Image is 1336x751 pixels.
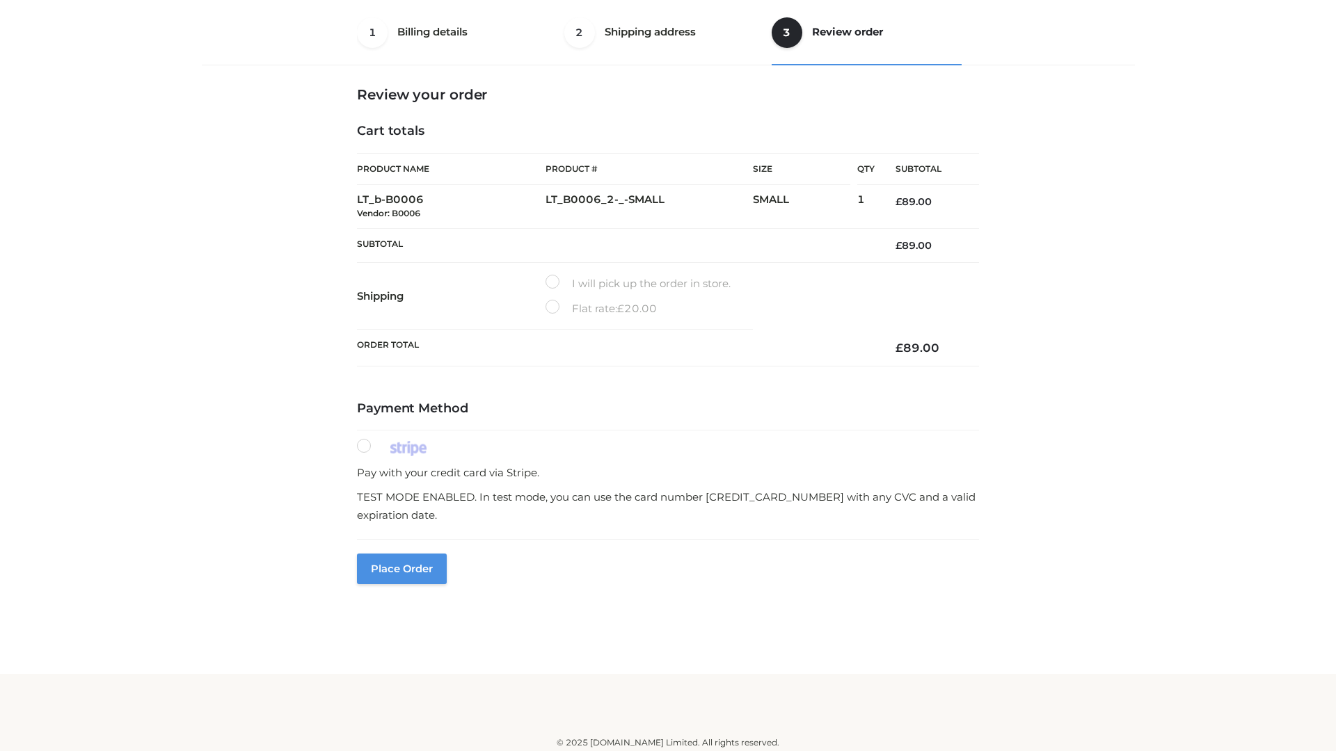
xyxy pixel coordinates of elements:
th: Product # [546,153,753,185]
h4: Cart totals [357,124,979,139]
bdi: 20.00 [617,302,657,315]
td: 1 [857,185,875,229]
button: Place order [357,554,447,584]
th: Shipping [357,263,546,330]
div: © 2025 [DOMAIN_NAME] Limited. All rights reserved. [207,736,1129,750]
th: Product Name [357,153,546,185]
label: Flat rate: [546,300,657,318]
td: LT_b-B0006 [357,185,546,229]
th: Subtotal [875,154,979,185]
label: I will pick up the order in store. [546,275,731,293]
th: Size [753,154,850,185]
p: Pay with your credit card via Stripe. [357,464,979,482]
span: £ [896,195,902,208]
th: Order Total [357,330,875,366]
h4: Payment Method [357,401,979,417]
td: SMALL [753,185,857,229]
th: Qty [857,153,875,185]
span: £ [617,302,624,315]
span: £ [896,341,903,355]
td: LT_B0006_2-_-SMALL [546,185,753,229]
h3: Review your order [357,86,979,103]
bdi: 89.00 [896,239,932,252]
p: TEST MODE ENABLED. In test mode, you can use the card number [CREDIT_CARD_NUMBER] with any CVC an... [357,488,979,524]
th: Subtotal [357,228,875,262]
bdi: 89.00 [896,195,932,208]
small: Vendor: B0006 [357,208,420,218]
span: £ [896,239,902,252]
bdi: 89.00 [896,341,939,355]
